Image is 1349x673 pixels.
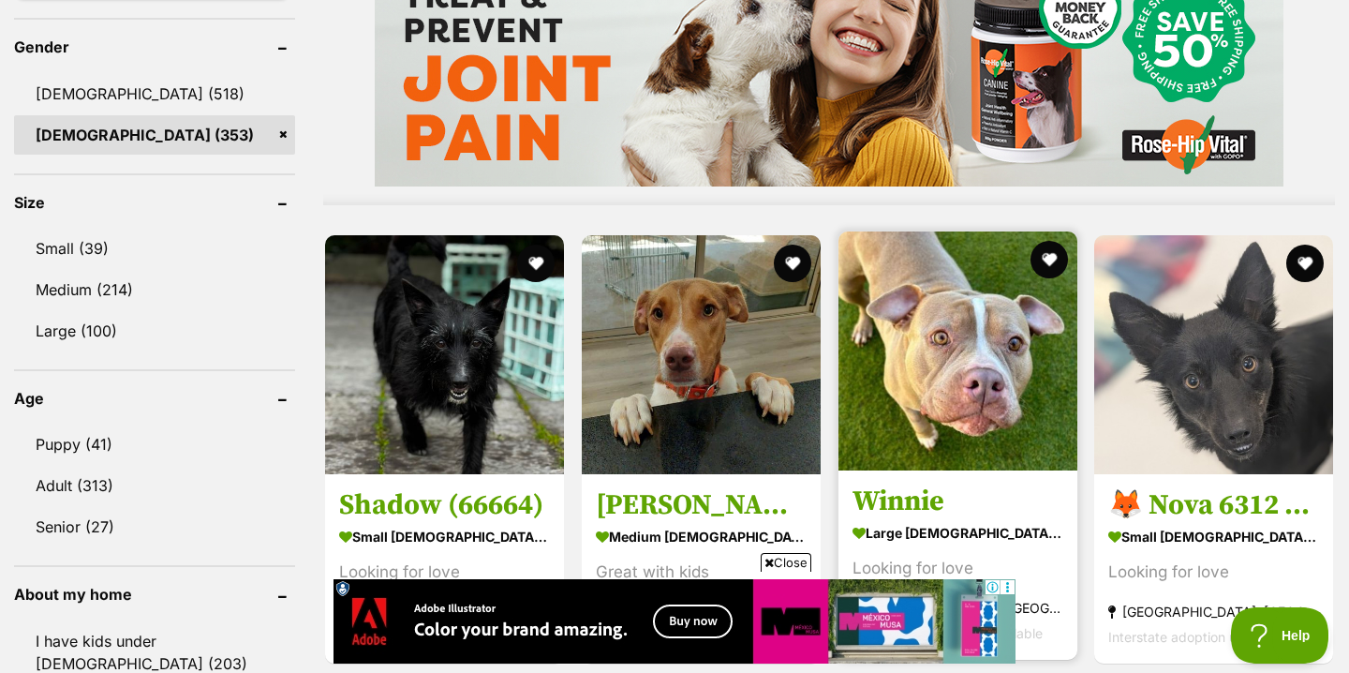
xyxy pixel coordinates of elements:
header: About my home [14,586,295,603]
div: Looking for love [852,556,1063,581]
img: 🦊 Nova 6312 🦊 - Australian Kelpie x Jack Russell Terrier Dog [1094,235,1333,474]
img: Shadow (66664) - Scottish Terrier Dog [325,235,564,474]
img: Winnie - Staffy Dog [838,232,1077,471]
a: [PERSON_NAME] medium [DEMOGRAPHIC_DATA] Dog Great with kids [GEOGRAPHIC_DATA], [GEOGRAPHIC_DATA] ... [582,473,821,664]
a: Shadow (66664) small [DEMOGRAPHIC_DATA] Dog Looking for love Moolap, [GEOGRAPHIC_DATA] Interstate... [325,473,564,664]
h3: Winnie [852,484,1063,519]
a: Winnie large [DEMOGRAPHIC_DATA] Dog Looking for love [GEOGRAPHIC_DATA], [GEOGRAPHIC_DATA] Interst... [838,470,1077,660]
strong: large [DEMOGRAPHIC_DATA] Dog [852,519,1063,546]
strong: medium [DEMOGRAPHIC_DATA] Dog [596,523,807,550]
a: [DEMOGRAPHIC_DATA] (353) [14,115,295,155]
a: Adult (313) [14,466,295,505]
header: Age [14,390,295,407]
a: Large (100) [14,311,295,351]
a: Puppy (41) [14,425,295,464]
strong: small [DEMOGRAPHIC_DATA] Dog [1108,523,1319,550]
strong: [GEOGRAPHIC_DATA], [GEOGRAPHIC_DATA] [1108,599,1319,624]
header: Gender [14,38,295,55]
div: Great with kids [596,560,807,585]
span: Close [761,553,811,572]
a: 🦊 Nova 6312 🦊 small [DEMOGRAPHIC_DATA] Dog Looking for love [GEOGRAPHIC_DATA], [GEOGRAPHIC_DATA] ... [1094,473,1333,664]
div: Looking for love [1108,560,1319,585]
header: Size [14,194,295,211]
strong: small [DEMOGRAPHIC_DATA] Dog [339,523,550,550]
button: favourite [1030,241,1067,278]
a: [DEMOGRAPHIC_DATA] (518) [14,74,295,113]
h3: 🦊 Nova 6312 🦊 [1108,487,1319,523]
iframe: Help Scout Beacon - Open [1231,607,1330,664]
strong: [GEOGRAPHIC_DATA], [GEOGRAPHIC_DATA] [852,595,1063,621]
h3: [PERSON_NAME] [596,487,807,523]
a: Small (39) [14,229,295,268]
span: Interstate adoption unavailable [852,625,1043,641]
a: Medium (214) [14,270,295,309]
button: favourite [1286,245,1324,282]
img: Heidi - Staffordshire Bull Terrier Dog [582,235,821,474]
iframe: Advertisement [334,579,1015,664]
button: favourite [517,245,555,282]
a: Senior (27) [14,507,295,546]
h3: Shadow (66664) [339,487,550,523]
div: Looking for love [339,560,550,585]
span: Interstate adoption unavailable [1108,629,1298,645]
button: favourite [774,245,811,282]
